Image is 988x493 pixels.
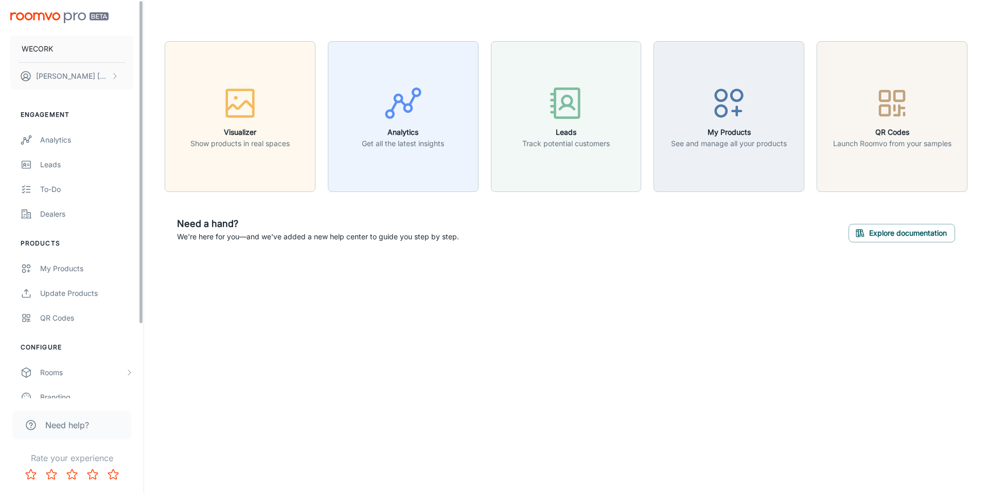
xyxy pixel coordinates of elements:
p: Show products in real spaces [190,138,290,149]
p: WECORK [22,43,53,55]
button: AnalyticsGet all the latest insights [328,41,479,192]
div: To-do [40,184,133,195]
a: My ProductsSee and manage all your products [654,111,804,121]
a: AnalyticsGet all the latest insights [328,111,479,121]
button: My ProductsSee and manage all your products [654,41,804,192]
p: Track potential customers [522,138,610,149]
a: QR CodesLaunch Roomvo from your samples [817,111,967,121]
p: We're here for you—and we've added a new help center to guide you step by step. [177,231,459,242]
h6: Need a hand? [177,217,459,231]
h6: Leads [522,127,610,138]
div: Analytics [40,134,133,146]
div: Leads [40,159,133,170]
button: LeadsTrack potential customers [491,41,642,192]
button: VisualizerShow products in real spaces [165,41,315,192]
a: Explore documentation [849,227,955,237]
button: Explore documentation [849,224,955,242]
div: My Products [40,263,133,274]
a: LeadsTrack potential customers [491,111,642,121]
button: QR CodesLaunch Roomvo from your samples [817,41,967,192]
div: Dealers [40,208,133,220]
button: [PERSON_NAME] [PERSON_NAME] [10,63,133,90]
div: Update Products [40,288,133,299]
p: See and manage all your products [671,138,787,149]
p: Get all the latest insights [362,138,444,149]
h6: QR Codes [833,127,951,138]
h6: Analytics [362,127,444,138]
img: Roomvo PRO Beta [10,12,109,23]
h6: Visualizer [190,127,290,138]
h6: My Products [671,127,787,138]
button: WECORK [10,36,133,62]
p: Launch Roomvo from your samples [833,138,951,149]
p: [PERSON_NAME] [PERSON_NAME] [36,71,109,82]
